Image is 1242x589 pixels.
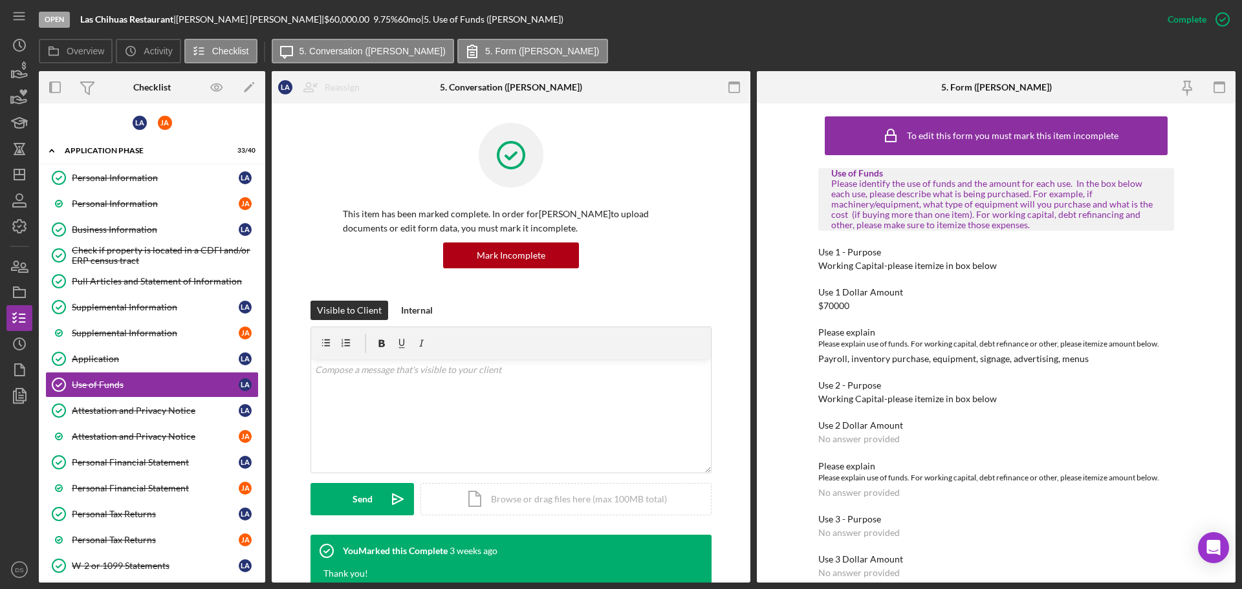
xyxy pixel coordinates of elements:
div: Internal [401,301,433,320]
div: 5. Form ([PERSON_NAME]) [941,82,1052,92]
a: Personal Tax ReturnsJA [45,527,259,553]
label: Checklist [212,46,249,56]
label: 5. Form ([PERSON_NAME]) [485,46,600,56]
button: 5. Conversation ([PERSON_NAME]) [272,39,454,63]
a: Business InformationLA [45,217,259,242]
div: [PERSON_NAME] [PERSON_NAME] | [176,14,324,25]
div: Attestation and Privacy Notice [72,431,239,442]
div: Thank you! [323,567,368,580]
a: Check if property is located in a CDFI and/or ERP census tract [45,242,259,268]
div: Open [39,12,70,28]
div: 9.75 % [373,14,398,25]
div: L A [133,116,147,130]
div: Reassign [325,74,360,100]
div: Use of Funds [831,168,1161,178]
a: W-2 or 1099 StatementsLA [45,553,259,579]
text: DS [15,566,23,573]
button: Visible to Client [310,301,388,320]
div: Please identify the use of funds and the amount for each use. In the box below each use, please d... [831,178,1161,230]
label: Activity [144,46,172,56]
div: Use 3 Dollar Amount [818,554,1174,564]
button: Internal [395,301,439,320]
a: Personal Tax ReturnsLA [45,501,259,527]
div: L A [239,559,252,572]
div: $70000 [818,301,849,311]
div: Visible to Client [317,301,382,320]
div: J A [158,116,172,130]
div: $60,000.00 [324,14,373,25]
div: 33 / 40 [232,147,256,155]
div: Supplemental Information [72,302,239,312]
time: 2025-08-08 18:38 [450,546,497,556]
div: L A [239,508,252,520]
div: J A [239,197,252,210]
a: Supplemental InformationLA [45,294,259,320]
a: Use of FundsLA [45,372,259,398]
button: Checklist [184,39,257,63]
div: L A [239,456,252,469]
div: No answer provided [818,434,900,444]
div: Open Intercom Messenger [1198,532,1229,563]
div: W-2 or 1099 Statements [72,561,239,571]
div: You Marked this Complete [343,546,448,556]
button: Overview [39,39,113,63]
label: Overview [67,46,104,56]
div: Use 2 - Purpose [818,380,1174,391]
div: Personal Information [72,173,239,183]
a: Pull Articles and Statement of Information [45,268,259,294]
div: Supplemental Information [72,328,239,338]
div: L A [239,171,252,184]
a: Attestation and Privacy NoticeLA [45,398,259,423]
div: Working Capital-please itemize in box below [818,394,997,404]
button: Send [310,483,414,515]
a: Personal Financial StatementLA [45,449,259,475]
div: L A [239,404,252,417]
div: Business Information [72,224,239,235]
div: Personal Financial Statement [72,483,239,493]
div: No answer provided [818,487,900,498]
div: Checklist [133,82,171,92]
div: J A [239,533,252,546]
a: Personal InformationLA [45,165,259,191]
div: J A [239,327,252,339]
div: Use 3 - Purpose [818,514,1174,524]
div: | [80,14,176,25]
div: Application Phase [65,147,223,155]
div: Pull Articles and Statement of Information [72,276,258,286]
div: 5. Conversation ([PERSON_NAME]) [440,82,582,92]
div: No answer provided [818,568,900,578]
button: Mark Incomplete [443,242,579,268]
button: DS [6,557,32,583]
button: Complete [1155,6,1236,32]
div: L A [239,352,252,365]
div: J A [239,482,252,495]
div: L A [278,80,292,94]
div: Use 1 Dollar Amount [818,287,1174,297]
div: J A [239,430,252,443]
b: Las Chihuas Restaurant [80,14,173,25]
a: ApplicationLA [45,346,259,372]
div: To edit this form you must mark this item incomplete [907,131,1118,141]
div: Personal Financial Statement [72,457,239,467]
div: Use of Funds [72,380,239,390]
button: LAReassign [272,74,373,100]
div: Personal Tax Returns [72,509,239,519]
div: Please explain use of funds. For working capital, debt refinance or other, please itemize amount ... [818,337,1174,350]
div: Please explain use of funds. For working capital, debt refinance or other, please itemize amount ... [818,471,1174,484]
div: Use 1 - Purpose [818,247,1174,257]
button: 5. Form ([PERSON_NAME]) [457,39,608,63]
div: L A [239,301,252,314]
div: Personal Information [72,198,239,209]
div: Attestation and Privacy Notice [72,405,239,416]
div: 60 mo [398,14,421,25]
div: | 5. Use of Funds ([PERSON_NAME]) [421,14,563,25]
div: Check if property is located in a CDFI and/or ERP census tract [72,245,258,266]
div: Mark Incomplete [477,242,545,268]
button: Activity [116,39,180,63]
a: Attestation and Privacy NoticeJA [45,423,259,449]
div: L A [239,378,252,391]
div: Complete [1168,6,1206,32]
div: Application [72,354,239,364]
div: L A [239,223,252,236]
label: 5. Conversation ([PERSON_NAME]) [300,46,446,56]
